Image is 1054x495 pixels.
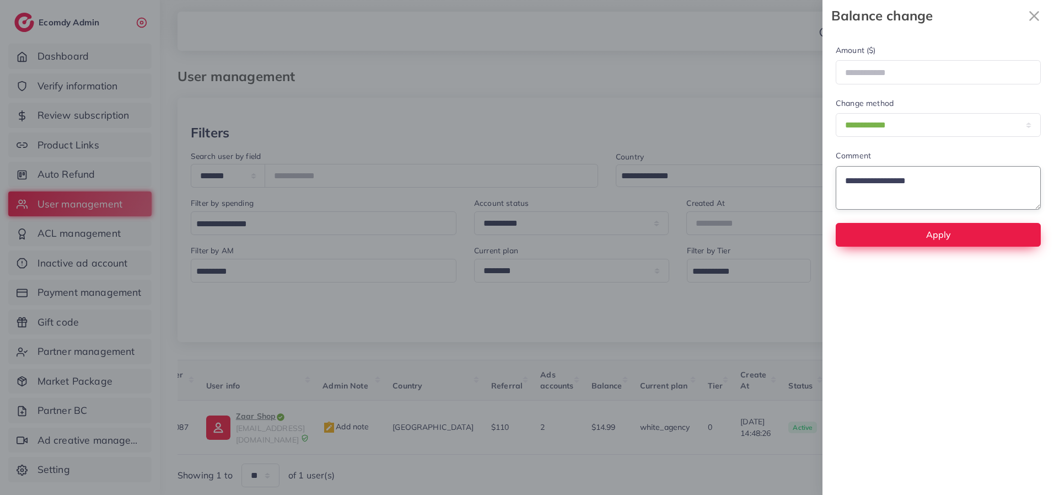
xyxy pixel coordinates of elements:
[1023,5,1045,27] svg: x
[836,150,1041,166] legend: Comment
[836,98,1041,113] legend: Change method
[926,229,951,240] span: Apply
[1023,4,1045,27] button: Close
[831,6,1023,25] strong: Balance change
[836,45,1041,60] legend: Amount ($)
[836,223,1041,247] button: Apply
